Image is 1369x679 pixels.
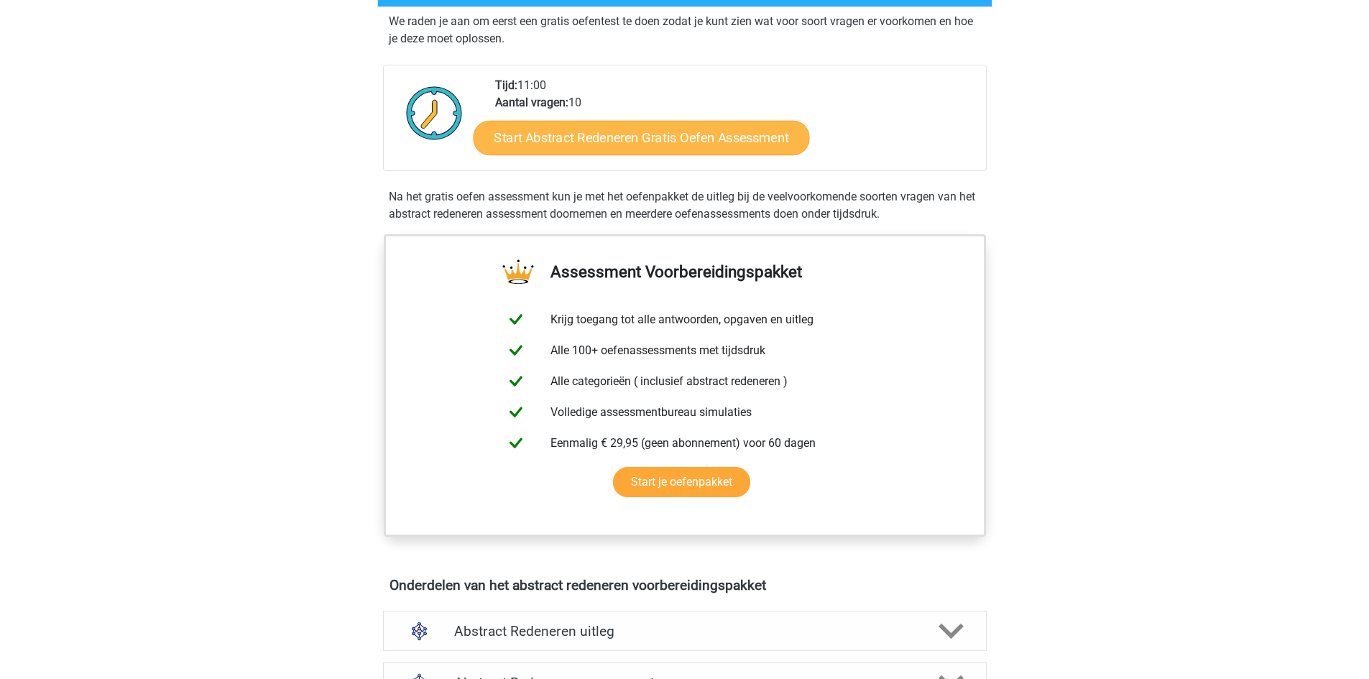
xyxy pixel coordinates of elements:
a: Start je oefenpakket [613,467,750,497]
h4: Onderdelen van het abstract redeneren voorbereidingspakket [390,577,980,593]
b: Aantal vragen: [495,96,568,109]
p: We raden je aan om eerst een gratis oefentest te doen zodat je kunt zien wat voor soort vragen er... [389,13,981,47]
img: Klok [398,77,471,149]
div: Na het gratis oefen assessment kun je met het oefenpakket de uitleg bij de veelvoorkomende soorte... [383,188,987,223]
a: uitleg Abstract Redeneren uitleg [377,611,992,651]
img: abstract redeneren uitleg [401,613,438,650]
div: 11:00 10 [484,77,985,170]
a: Start Abstract Redeneren Gratis Oefen Assessment [473,120,809,154]
h4: Abstract Redeneren uitleg [454,623,916,639]
b: Tijd: [495,78,517,92]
